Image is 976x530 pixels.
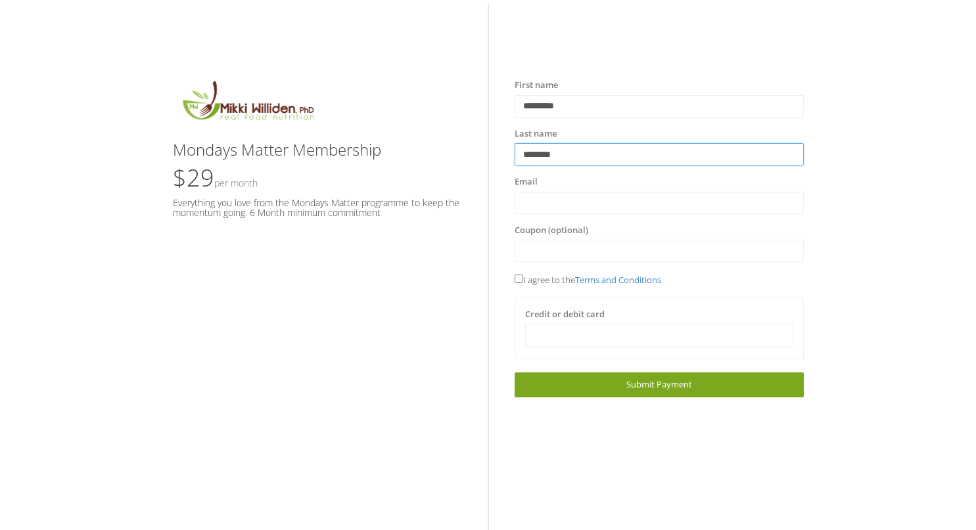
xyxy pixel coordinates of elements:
label: Last name [515,127,557,141]
label: Email [515,175,538,188]
img: MikkiLogoMain.png [173,79,323,128]
span: I agree to the [515,274,661,286]
h5: Everything you love from the Mondays Matter programme to keep the momentum going. 6 Month minimum... [173,198,462,218]
small: Per Month [214,177,258,189]
span: Submit Payment [626,378,692,390]
label: First name [515,79,558,92]
span: $29 [173,162,258,194]
a: Submit Payment [515,372,804,397]
h3: Mondays Matter Membership [173,141,462,158]
a: Terms and Conditions [575,274,661,286]
label: Coupon (optional) [515,224,588,237]
iframe: Secure card payment input frame [534,330,785,342]
label: Credit or debit card [525,308,605,321]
